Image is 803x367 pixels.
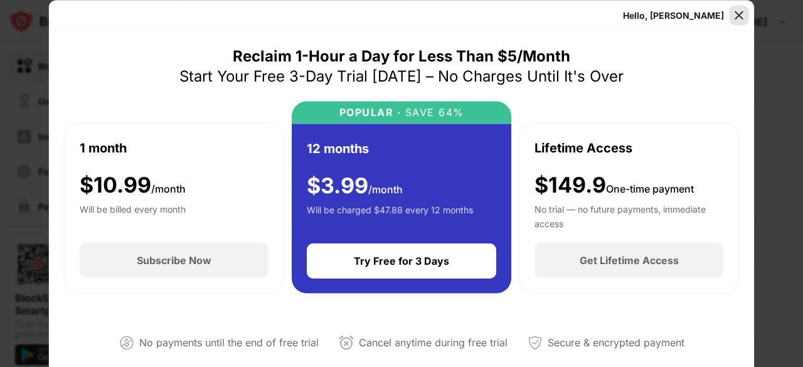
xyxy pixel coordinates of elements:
div: Try Free for 3 Days [354,255,449,267]
div: $149.9 [534,172,694,198]
div: Lifetime Access [534,138,632,157]
div: No payments until the end of free trial [139,334,319,352]
div: Start Your Free 3-Day Trial [DATE] – No Charges Until It's Over [179,66,624,86]
img: not-paying [119,335,134,350]
div: Secure & encrypted payment [548,334,684,352]
div: Subscribe Now [137,254,211,267]
img: cancel-anytime [339,335,354,350]
span: /month [151,182,186,194]
span: /month [368,183,403,195]
div: 1 month [80,138,127,157]
img: secured-payment [528,335,543,350]
span: One-time payment [606,182,694,194]
div: Will be billed every month [80,203,186,228]
div: POPULAR · [339,106,401,118]
div: $ 10.99 [80,172,186,198]
div: Reclaim 1-Hour a Day for Less Than $5/Month [233,46,570,66]
div: SAVE 64% [401,106,464,118]
div: Get Lifetime Access [580,254,679,267]
div: 12 months [307,139,369,157]
div: $ 3.99 [307,173,403,198]
div: Cancel anytime during free trial [359,334,508,352]
div: No trial — no future payments, immediate access [534,203,723,228]
div: Hello, [PERSON_NAME] [623,10,724,20]
div: Will be charged $47.88 every 12 months [307,203,473,228]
